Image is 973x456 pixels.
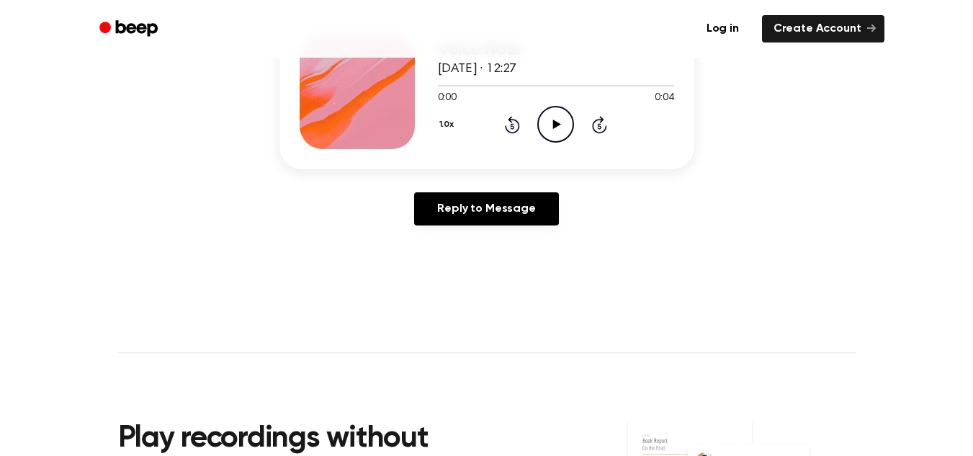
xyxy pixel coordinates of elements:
span: 0:00 [438,91,457,106]
span: 0:04 [655,91,673,106]
a: Reply to Message [414,192,558,225]
a: Log in [692,12,753,45]
a: Beep [89,15,171,43]
a: Create Account [762,15,884,43]
span: [DATE] · 12:27 [438,63,517,76]
button: 1.0x [438,112,459,137]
